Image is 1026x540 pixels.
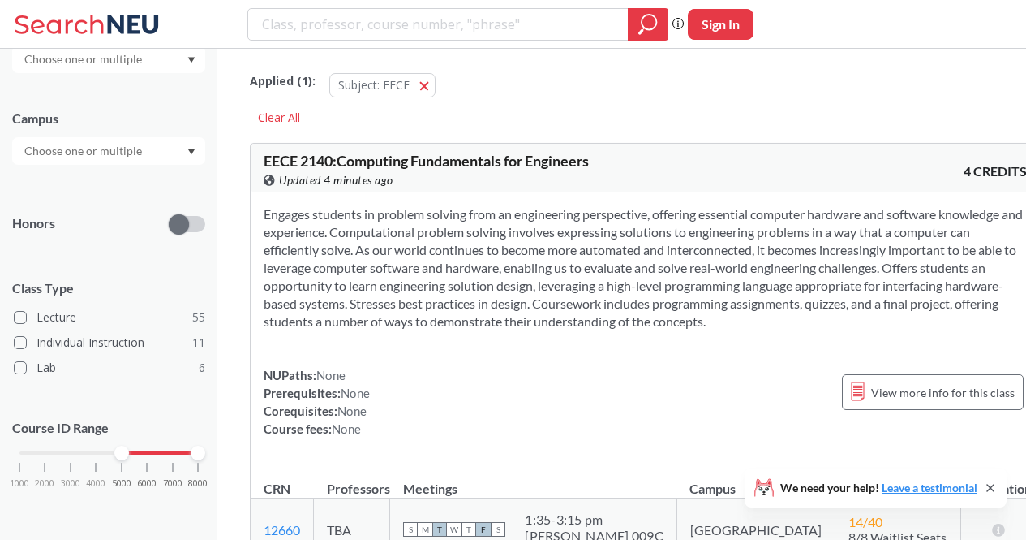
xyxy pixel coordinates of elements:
a: Leave a testimonial [882,481,977,495]
div: magnifying glass [628,8,668,41]
span: Subject: EECE [338,77,410,93]
div: NUPaths: Prerequisites: Corequisites: Course fees: [264,366,370,438]
button: Sign In [688,9,753,40]
span: 2000 [35,479,54,488]
a: 12660 [264,522,300,538]
span: T [461,522,476,537]
span: EECE 2140 : Computing Fundamentals for Engineers [264,152,589,170]
span: None [316,368,346,382]
span: None [332,421,361,436]
label: Lecture [14,307,205,328]
th: Professors [314,464,390,499]
div: Campus [12,110,205,127]
span: W [447,522,461,537]
span: 8000 [188,479,208,488]
th: Meetings [390,464,677,499]
span: S [491,522,505,537]
span: T [432,522,447,537]
th: Campus [676,464,835,499]
div: Dropdown arrow [12,137,205,165]
span: F [476,522,491,537]
svg: magnifying glass [638,13,658,36]
span: 5000 [112,479,131,488]
span: None [341,386,370,400]
span: Updated 4 minutes ago [279,171,393,189]
span: None [337,404,367,418]
span: S [403,522,418,537]
div: CRN [264,480,290,498]
span: 55 [192,309,205,326]
div: Dropdown arrow [12,45,205,73]
label: Individual Instruction [14,332,205,353]
span: 4000 [86,479,105,488]
svg: Dropdown arrow [187,57,195,63]
span: We need your help! [780,482,977,494]
span: 6 [199,359,205,377]
div: Clear All [250,106,308,130]
span: M [418,522,432,537]
p: Honors [12,214,55,233]
span: 6000 [137,479,157,488]
span: View more info for this class [871,382,1015,403]
th: Seats [835,464,960,499]
label: Lab [14,357,205,378]
span: 7000 [163,479,182,488]
svg: Dropdown arrow [187,149,195,155]
p: Course ID Range [12,419,205,438]
div: 1:35 - 3:15 pm [525,512,663,528]
span: Class Type [12,279,205,297]
span: 1000 [10,479,29,488]
button: Subject: EECE [329,73,436,97]
input: Choose one or multiple [16,50,152,69]
span: 3000 [61,479,80,488]
input: Class, professor, course number, "phrase" [260,11,616,38]
input: Choose one or multiple [16,141,152,161]
span: 14 / 40 [848,514,882,529]
span: Applied ( 1 ): [250,72,316,90]
span: 11 [192,334,205,352]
